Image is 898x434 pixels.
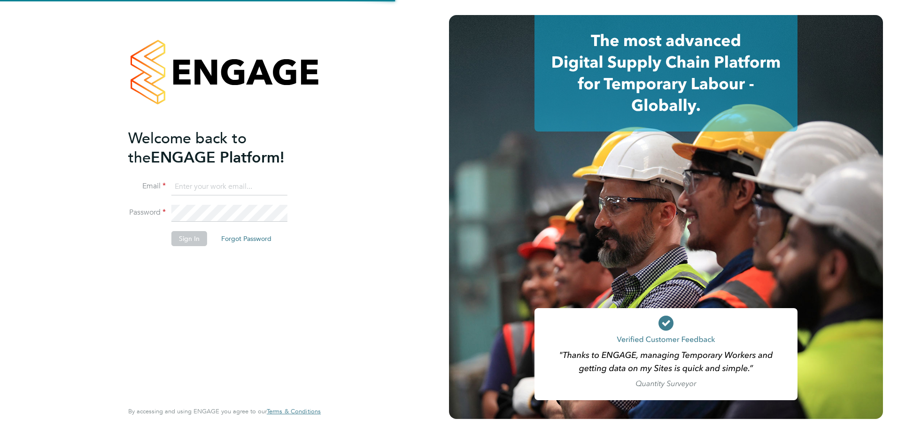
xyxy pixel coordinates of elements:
span: Terms & Conditions [267,407,321,415]
span: By accessing and using ENGAGE you agree to our [128,407,321,415]
span: Welcome back to the [128,129,247,167]
button: Forgot Password [214,231,279,246]
input: Enter your work email... [171,178,287,195]
a: Terms & Conditions [267,408,321,415]
label: Email [128,181,166,191]
h2: ENGAGE Platform! [128,129,311,167]
button: Sign In [171,231,207,246]
label: Password [128,208,166,217]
